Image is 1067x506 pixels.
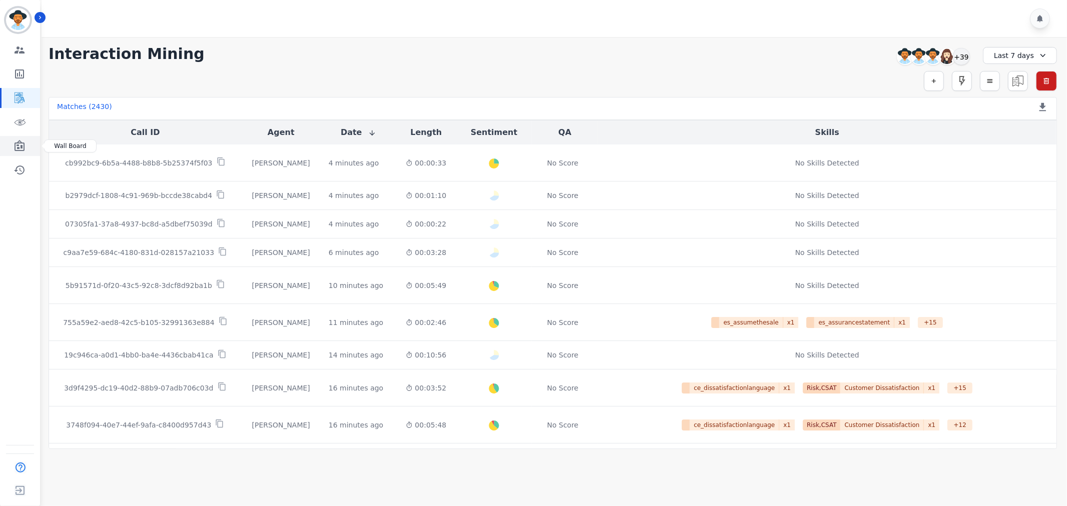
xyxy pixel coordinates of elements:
[783,317,799,328] span: x 1
[471,126,517,138] button: Sentiment
[329,280,383,290] div: 10 minutes ago
[547,280,579,290] div: No Score
[947,419,972,430] div: + 12
[250,219,313,229] div: [PERSON_NAME]
[815,126,839,138] button: Skills
[404,247,448,257] div: 00:03:28
[250,317,313,327] div: [PERSON_NAME]
[404,158,448,168] div: 00:00:33
[250,247,313,257] div: [PERSON_NAME]
[66,420,211,430] p: 3748f094-40e7-44ef-9afa-c8400d957d43
[250,383,313,393] div: [PERSON_NAME]
[795,247,859,257] div: No Skills Detected
[547,383,579,393] div: No Score
[410,126,442,138] button: Length
[547,317,579,327] div: No Score
[795,280,859,290] div: No Skills Detected
[547,190,579,200] div: No Score
[66,190,213,200] p: b2979dcf-1808-4c91-969b-bccde38cabd4
[404,280,448,290] div: 00:05:49
[547,158,579,168] div: No Score
[840,382,924,393] span: Customer Dissatisfaction
[250,280,313,290] div: [PERSON_NAME]
[918,317,943,328] div: + 15
[547,350,579,360] div: No Score
[49,45,205,63] h1: Interaction Mining
[795,190,859,200] div: No Skills Detected
[779,419,795,430] span: x 1
[250,350,313,360] div: [PERSON_NAME]
[795,158,859,168] div: No Skills Detected
[803,419,841,430] span: Risk,CSAT
[64,383,213,393] p: 3d9f4295-dc19-40d2-88b9-07adb706c03d
[547,219,579,229] div: No Score
[947,382,972,393] div: + 15
[558,126,571,138] button: QA
[250,158,313,168] div: [PERSON_NAME]
[840,419,924,430] span: Customer Dissatisfaction
[63,317,214,327] p: 755a59e2-aed8-42c5-b105-32991363e884
[814,317,894,328] span: es_assurancestatement
[329,190,379,200] div: 4 minutes ago
[250,190,313,200] div: [PERSON_NAME]
[341,126,376,138] button: Date
[690,419,779,430] span: ce_dissatisfactionlanguage
[719,317,783,328] span: es_assumethesale
[547,420,579,430] div: No Score
[795,350,859,360] div: No Skills Detected
[329,350,383,360] div: 14 minutes ago
[329,383,383,393] div: 16 minutes ago
[64,247,215,257] p: c9aa7e59-684c-4180-831d-028157a21033
[66,280,212,290] p: 5b91571d-0f20-43c5-92c8-3dcf8d92ba1b
[329,158,379,168] div: 4 minutes ago
[329,219,379,229] div: 4 minutes ago
[268,126,295,138] button: Agent
[65,158,212,168] p: cb992bc9-6b5a-4488-b8b8-5b25374f5f03
[329,247,379,257] div: 6 minutes ago
[57,101,112,115] div: Matches ( 2430 )
[803,382,841,393] span: Risk,CSAT
[894,317,910,328] span: x 1
[404,350,448,360] div: 00:10:56
[924,382,939,393] span: x 1
[404,219,448,229] div: 00:00:22
[779,382,795,393] span: x 1
[65,219,213,229] p: 07305fa1-37a8-4937-bc8d-a5dbef75039d
[547,247,579,257] div: No Score
[404,317,448,327] div: 00:02:46
[329,317,383,327] div: 11 minutes ago
[795,219,859,229] div: No Skills Detected
[64,350,213,360] p: 19c946ca-a0d1-4bb0-ba4e-4436cbab41ca
[924,419,939,430] span: x 1
[131,126,160,138] button: Call ID
[953,48,970,65] div: +39
[404,190,448,200] div: 00:01:10
[6,8,30,32] img: Bordered avatar
[250,420,313,430] div: [PERSON_NAME]
[690,382,779,393] span: ce_dissatisfactionlanguage
[404,383,448,393] div: 00:03:52
[404,420,448,430] div: 00:05:48
[329,420,383,430] div: 16 minutes ago
[983,47,1057,64] div: Last 7 days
